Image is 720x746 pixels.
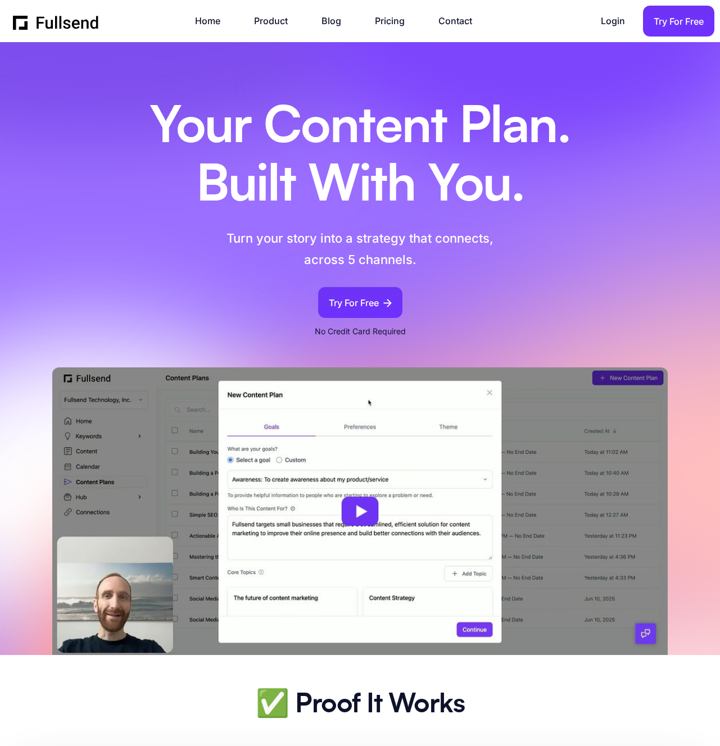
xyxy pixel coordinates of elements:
p: No Credit Card Required [315,325,406,338]
div: Try For Free [329,295,379,311]
a: Home [195,13,232,29]
div: Try For Free [654,14,704,29]
a: Login [601,13,636,29]
a: Contact [438,13,483,29]
a: Try For Free [318,287,402,318]
a: Blog [321,13,352,29]
h2: ✅ Proof It Works [256,689,464,721]
a: Product [254,13,299,29]
a: Try For Free [643,6,714,37]
a: Pricing [375,13,416,29]
p: Turn your story into a strategy that connects, across 5 channels. [176,228,544,270]
h1: Your Content Plan. Built With You. [121,98,599,215]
